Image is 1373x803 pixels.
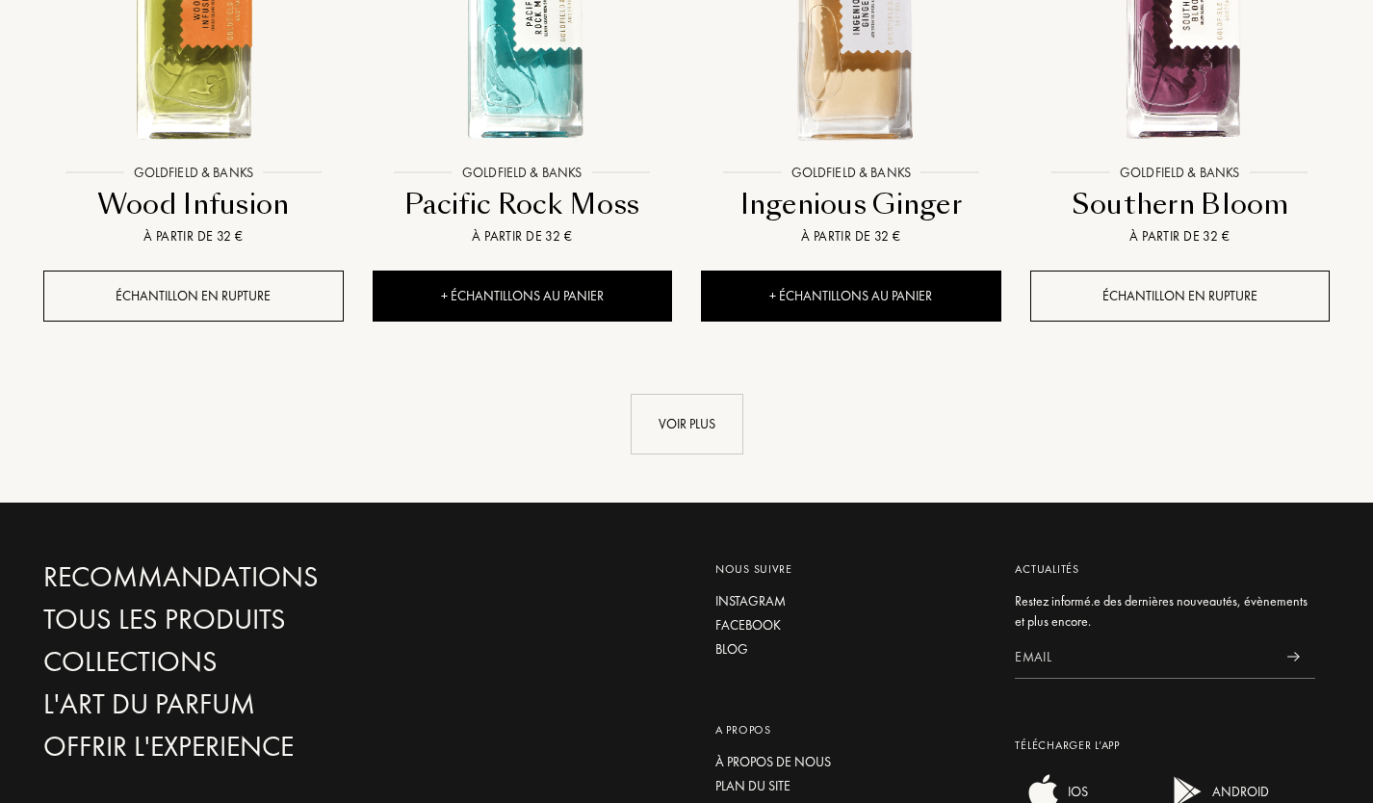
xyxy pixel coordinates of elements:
a: Recommandations [43,560,453,594]
a: À propos de nous [715,752,987,772]
div: + Échantillons au panier [373,271,673,322]
div: Télécharger L’app [1015,737,1315,754]
a: Instagram [715,591,987,611]
a: L'Art du Parfum [43,687,453,721]
div: À partir de 32 € [1038,226,1323,246]
div: À partir de 32 € [51,226,336,246]
div: À partir de 32 € [709,226,994,246]
div: Voir plus [631,394,743,454]
div: Actualités [1015,560,1315,578]
div: + Échantillons au panier [701,271,1001,322]
div: Restez informé.e des dernières nouveautés, évènements et plus encore. [1015,591,1315,632]
a: Tous les produits [43,603,453,636]
a: Offrir l'experience [43,730,453,764]
div: Nous suivre [715,560,987,578]
img: news_send.svg [1287,652,1300,661]
div: Échantillon en rupture [1030,271,1331,322]
a: Collections [43,645,453,679]
a: Plan du site [715,776,987,796]
a: Facebook [715,615,987,635]
div: A propos [715,721,987,738]
div: À partir de 32 € [380,226,665,246]
a: Blog [715,639,987,660]
div: Échantillon en rupture [43,271,344,322]
input: Email [1015,635,1272,679]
